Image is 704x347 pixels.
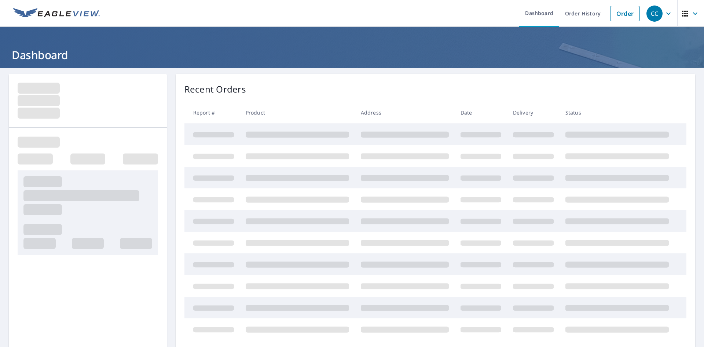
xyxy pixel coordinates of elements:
a: Order [610,6,640,21]
th: Product [240,102,355,123]
div: CC [646,6,663,22]
h1: Dashboard [9,47,695,62]
th: Report # [184,102,240,123]
img: EV Logo [13,8,100,19]
th: Date [455,102,507,123]
th: Address [355,102,455,123]
th: Delivery [507,102,560,123]
th: Status [560,102,675,123]
p: Recent Orders [184,83,246,96]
